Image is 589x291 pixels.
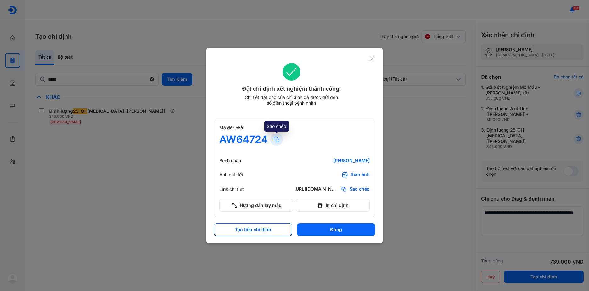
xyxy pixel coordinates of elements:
[214,223,292,236] button: Tạo tiếp chỉ định
[219,125,370,131] div: Mã đặt chỗ
[242,94,341,106] div: Chi tiết đặt chỗ của chỉ định đã được gửi đến số điện thoại bệnh nhân
[219,186,257,192] div: Link chi tiết
[219,199,293,212] button: Hướng dẫn lấy mẫu
[294,158,370,163] div: [PERSON_NAME]
[219,158,257,163] div: Bệnh nhân
[219,172,257,178] div: Ảnh chi tiết
[294,186,338,192] div: [URL][DOMAIN_NAME]
[350,186,370,192] span: Sao chép
[214,84,369,93] div: Đặt chỉ định xét nghiệm thành công!
[297,223,375,236] button: Đóng
[296,199,370,212] button: In chỉ định
[219,133,268,146] div: AW64724
[351,172,370,178] div: Xem ảnh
